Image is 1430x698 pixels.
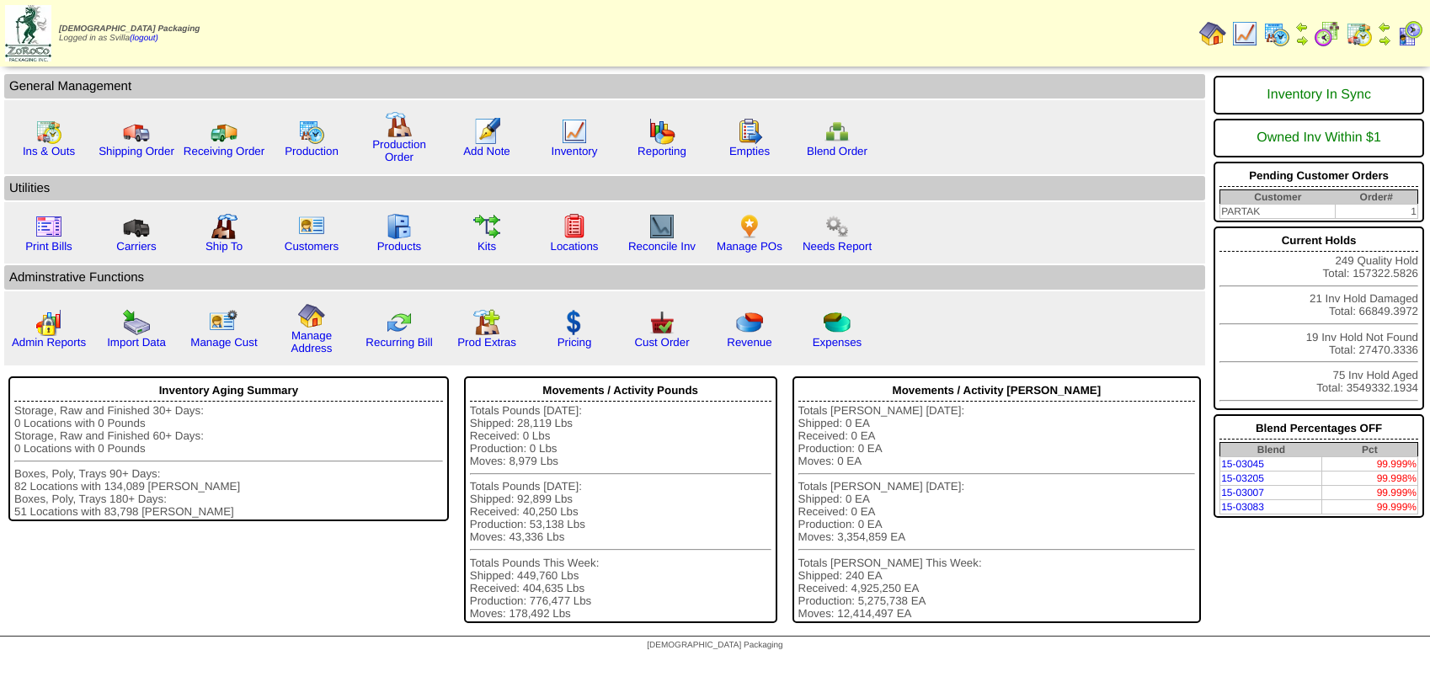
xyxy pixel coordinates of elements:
[813,336,862,349] a: Expenses
[638,145,686,157] a: Reporting
[717,240,782,253] a: Manage POs
[798,380,1196,402] div: Movements / Activity [PERSON_NAME]
[634,336,689,349] a: Cust Order
[729,145,770,157] a: Empties
[12,336,86,349] a: Admin Reports
[1221,472,1264,484] a: 15-03205
[727,336,771,349] a: Revenue
[4,265,1205,290] td: Adminstrative Functions
[1314,20,1341,47] img: calendarblend.gif
[1219,165,1418,187] div: Pending Customer Orders
[291,329,333,354] a: Manage Address
[824,309,851,336] img: pie_chart2.png
[1295,34,1309,47] img: arrowright.gif
[1322,457,1418,472] td: 99.999%
[35,309,62,336] img: graph2.png
[1295,20,1309,34] img: arrowleft.gif
[23,145,75,157] a: Ins & Outs
[798,404,1196,620] div: Totals [PERSON_NAME] [DATE]: Shipped: 0 EA Received: 0 EA Production: 0 EA Moves: 0 EA Totals [PE...
[1220,205,1336,219] td: PARTAK
[1219,418,1418,440] div: Blend Percentages OFF
[473,118,500,145] img: orders.gif
[736,213,763,240] img: po.png
[116,240,156,253] a: Carriers
[1214,226,1424,410] div: 249 Quality Hold Total: 157322.5826 21 Inv Hold Damaged Total: 66849.3972 19 Inv Hold Not Found T...
[558,336,592,349] a: Pricing
[550,240,598,253] a: Locations
[1346,20,1373,47] img: calendarinout.gif
[1322,443,1418,457] th: Pct
[561,309,588,336] img: dollar.gif
[824,213,851,240] img: workflow.png
[473,309,500,336] img: prodextras.gif
[107,336,166,349] a: Import Data
[1219,230,1418,252] div: Current Holds
[35,213,62,240] img: invoice2.gif
[736,309,763,336] img: pie_chart.png
[1220,443,1322,457] th: Blend
[552,145,598,157] a: Inventory
[386,213,413,240] img: cabinet.gif
[59,24,200,43] span: Logged in as Svilla
[298,118,325,145] img: calendarprod.gif
[386,111,413,138] img: factory.gif
[1336,205,1418,219] td: 1
[35,118,62,145] img: calendarinout.gif
[190,336,257,349] a: Manage Cust
[123,309,150,336] img: import.gif
[25,240,72,253] a: Print Bills
[123,118,150,145] img: truck.gif
[1322,500,1418,514] td: 99.999%
[470,404,771,620] div: Totals Pounds [DATE]: Shipped: 28,119 Lbs Received: 0 Lbs Production: 0 Lbs Moves: 8,979 Lbs Tota...
[1378,20,1391,34] img: arrowleft.gif
[14,404,443,518] div: Storage, Raw and Finished 30+ Days: 0 Locations with 0 Pounds Storage, Raw and Finished 60+ Days:...
[209,309,240,336] img: managecust.png
[470,380,771,402] div: Movements / Activity Pounds
[1322,472,1418,486] td: 99.998%
[807,145,867,157] a: Blend Order
[372,138,426,163] a: Production Order
[473,213,500,240] img: workflow.gif
[561,118,588,145] img: line_graph.gif
[14,380,443,402] div: Inventory Aging Summary
[1199,20,1226,47] img: home.gif
[1322,486,1418,500] td: 99.999%
[386,309,413,336] img: reconcile.gif
[377,240,422,253] a: Products
[211,118,237,145] img: truck2.gif
[1221,487,1264,498] a: 15-03007
[1221,458,1264,470] a: 15-03045
[463,145,510,157] a: Add Note
[648,309,675,336] img: cust_order.png
[4,176,1205,200] td: Utilities
[648,118,675,145] img: graph.gif
[59,24,200,34] span: [DEMOGRAPHIC_DATA] Packaging
[285,240,339,253] a: Customers
[211,213,237,240] img: factory2.gif
[4,74,1205,99] td: General Management
[1396,20,1423,47] img: calendarcustomer.gif
[1231,20,1258,47] img: line_graph.gif
[457,336,516,349] a: Prod Extras
[1219,122,1418,154] div: Owned Inv Within $1
[1336,190,1418,205] th: Order#
[1263,20,1290,47] img: calendarprod.gif
[824,118,851,145] img: network.png
[647,641,782,650] span: [DEMOGRAPHIC_DATA] Packaging
[1221,501,1264,513] a: 15-03083
[5,5,51,61] img: zoroco-logo-small.webp
[298,302,325,329] img: home.gif
[130,34,158,43] a: (logout)
[366,336,432,349] a: Recurring Bill
[648,213,675,240] img: line_graph2.gif
[1220,190,1336,205] th: Customer
[123,213,150,240] img: truck3.gif
[1378,34,1391,47] img: arrowright.gif
[298,213,325,240] img: customers.gif
[736,118,763,145] img: workorder.gif
[205,240,243,253] a: Ship To
[285,145,339,157] a: Production
[561,213,588,240] img: locations.gif
[184,145,264,157] a: Receiving Order
[478,240,496,253] a: Kits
